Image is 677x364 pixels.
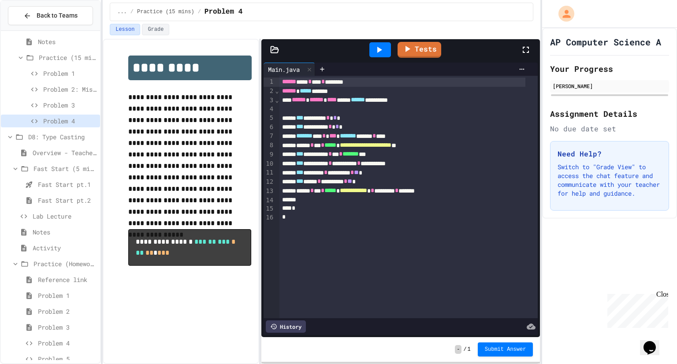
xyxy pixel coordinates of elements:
div: 7 [264,132,275,141]
span: Problem 1 [38,291,97,300]
span: Problem 5 [38,354,97,364]
h2: Assignment Details [550,108,669,120]
div: 15 [264,204,275,213]
span: Problem 2: Mission Resource Calculator [43,85,97,94]
span: Problem 2 [38,307,97,316]
span: Practice (15 mins) [39,53,97,62]
iframe: chat widget [640,329,668,355]
div: 3 [264,96,275,105]
span: Submit Answer [485,346,526,353]
iframe: chat widget [604,290,668,328]
div: Chat with us now!Close [4,4,61,56]
h3: Need Help? [558,149,662,159]
div: 8 [264,141,275,150]
a: Tests [398,42,441,58]
span: Problem 4 [205,7,242,17]
span: / [463,346,466,353]
div: 10 [264,160,275,169]
span: Reference link [38,275,97,284]
span: 1 [468,346,471,353]
button: Grade [142,24,169,35]
div: No due date set [550,123,669,134]
div: 12 [264,178,275,187]
div: 2 [264,87,275,96]
div: 14 [264,196,275,205]
div: 13 [264,187,275,196]
button: Submit Answer [478,342,533,357]
span: Practice (Homework, if needed) [33,259,97,268]
div: Main.java [264,65,304,74]
span: Notes [33,227,97,237]
div: 6 [264,123,275,132]
span: / [198,8,201,15]
span: / [130,8,134,15]
span: Notes [38,37,97,46]
div: 9 [264,150,275,160]
div: 11 [264,168,275,178]
span: - [455,345,461,354]
button: Back to Teams [8,6,93,25]
span: Fold line [275,87,279,94]
span: Problem 4 [38,338,97,348]
button: Lesson [110,24,140,35]
span: Practice (15 mins) [137,8,194,15]
span: Activity [33,243,97,253]
span: Problem 3 [38,323,97,332]
div: My Account [549,4,577,24]
div: Main.java [264,63,315,76]
div: 1 [264,78,275,87]
span: Problem 3 [43,100,97,110]
span: Lab Lecture [33,212,97,221]
span: Problem 4 [43,116,97,126]
span: Fast Start (5 mins) [33,164,97,173]
h1: AP Computer Science A [550,36,661,48]
span: Fast Start pt.2 [38,196,97,205]
span: Fast Start pt.1 [38,180,97,189]
div: [PERSON_NAME] [553,82,666,90]
p: Switch to "Grade View" to access the chat feature and communicate with your teacher for help and ... [558,163,662,198]
span: Overview - Teacher Only [33,148,97,157]
div: History [266,320,306,333]
div: 5 [264,114,275,123]
span: Back to Teams [37,11,78,20]
div: 16 [264,213,275,222]
span: Problem 1 [43,69,97,78]
span: D8: Type Casting [28,132,97,141]
span: ... [117,8,127,15]
span: Fold line [275,97,279,104]
div: 4 [264,105,275,114]
h2: Your Progress [550,63,669,75]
